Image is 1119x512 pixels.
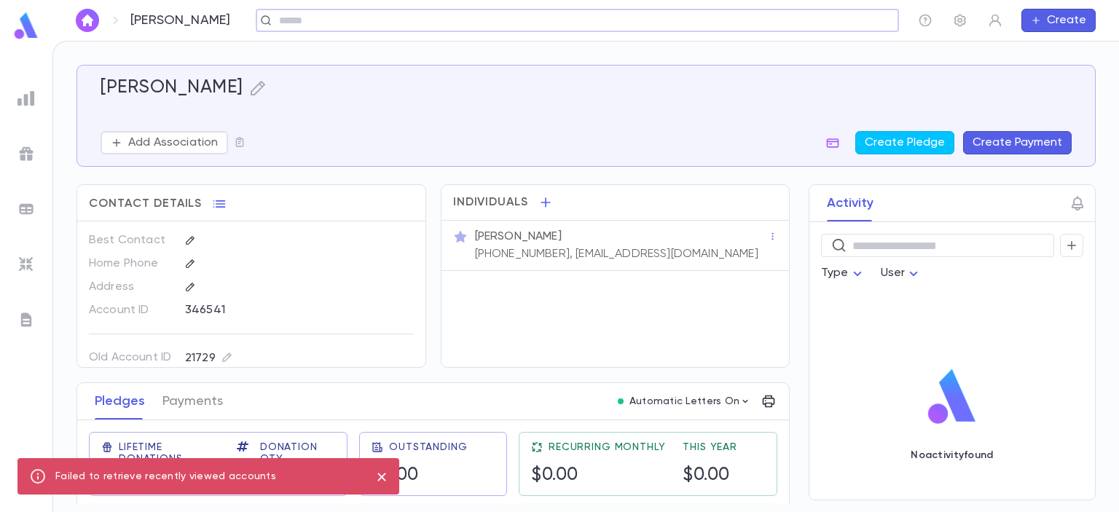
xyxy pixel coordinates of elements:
div: 21729 [185,349,232,367]
span: Type [821,267,849,279]
span: Lifetime Donations [119,441,219,465]
span: This Year [683,441,737,453]
button: Automatic Letters On [612,391,758,411]
h5: $0.00 [531,465,578,487]
button: Create [1021,9,1096,32]
img: logo [12,12,41,40]
p: Address [89,275,173,299]
span: Individuals [453,195,529,210]
div: Failed to retrieve recently viewed accounts [55,462,276,490]
img: letters_grey.7941b92b52307dd3b8a917253454ce1c.svg [17,311,35,328]
img: logo [922,368,982,426]
button: Create Payment [963,131,1072,154]
span: Recurring Monthly [549,441,665,453]
p: No activity found [911,449,993,461]
div: Type [821,259,866,288]
button: close [370,465,393,489]
p: Account ID [89,299,173,322]
p: Add Association [128,135,218,150]
p: [PHONE_NUMBER], [EMAIL_ADDRESS][DOMAIN_NAME] [475,247,758,261]
span: Contact Details [89,197,202,211]
div: 346541 [185,299,366,320]
h5: [PERSON_NAME] [101,77,243,99]
img: campaigns_grey.99e729a5f7ee94e3726e6486bddda8f1.svg [17,145,35,162]
h5: $0.00 [683,465,730,487]
button: Pledges [95,383,145,420]
img: reports_grey.c525e4749d1bce6a11f5fe2a8de1b229.svg [17,90,35,107]
div: User [881,259,923,288]
p: Automatic Letters On [629,395,740,407]
img: imports_grey.530a8a0e642e233f2baf0ef88e8c9fcb.svg [17,256,35,273]
h5: $0.00 [372,465,419,487]
span: User [881,267,906,279]
p: Old Account ID [89,346,173,369]
p: Home Phone [89,252,173,275]
span: Donation Qty [260,441,335,465]
img: home_white.a664292cf8c1dea59945f0da9f25487c.svg [79,15,96,26]
p: [PERSON_NAME] [475,229,562,244]
button: Add Association [101,131,228,154]
button: Activity [827,185,873,221]
img: batches_grey.339ca447c9d9533ef1741baa751efc33.svg [17,200,35,218]
button: Create Pledge [855,131,954,154]
p: Best Contact [89,229,173,252]
span: Outstanding [389,441,467,453]
button: Payments [162,383,223,420]
p: [PERSON_NAME] [130,12,230,28]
